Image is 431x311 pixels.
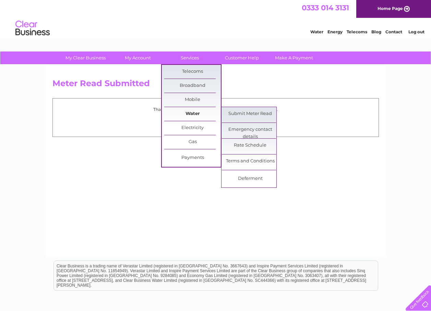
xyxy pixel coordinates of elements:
[222,172,278,186] a: Deferment
[109,51,166,64] a: My Account
[164,135,221,149] a: Gas
[327,29,343,34] a: Energy
[222,139,278,152] a: Rate Schedule
[371,29,381,34] a: Blog
[164,151,221,165] a: Payments
[164,79,221,93] a: Broadband
[52,79,379,92] h2: Meter Read Submitted
[161,51,218,64] a: Services
[54,4,378,33] div: Clear Business is a trading name of Verastar Limited (registered in [GEOGRAPHIC_DATA] No. 3667643...
[164,93,221,107] a: Mobile
[164,107,221,121] a: Water
[408,29,424,34] a: Log out
[302,3,349,12] a: 0333 014 3131
[15,18,50,39] img: logo.png
[56,106,375,113] p: Thank you for your time, your meter read has been received.
[385,29,402,34] a: Contact
[222,107,278,121] a: Submit Meter Read
[214,51,270,64] a: Customer Help
[310,29,323,34] a: Water
[347,29,367,34] a: Telecoms
[266,51,322,64] a: Make A Payment
[164,65,221,79] a: Telecoms
[164,121,221,135] a: Electricity
[56,120,375,126] p: Return to
[222,154,278,168] a: Terms and Conditions
[57,51,114,64] a: My Clear Business
[222,123,278,137] a: Emergency contact details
